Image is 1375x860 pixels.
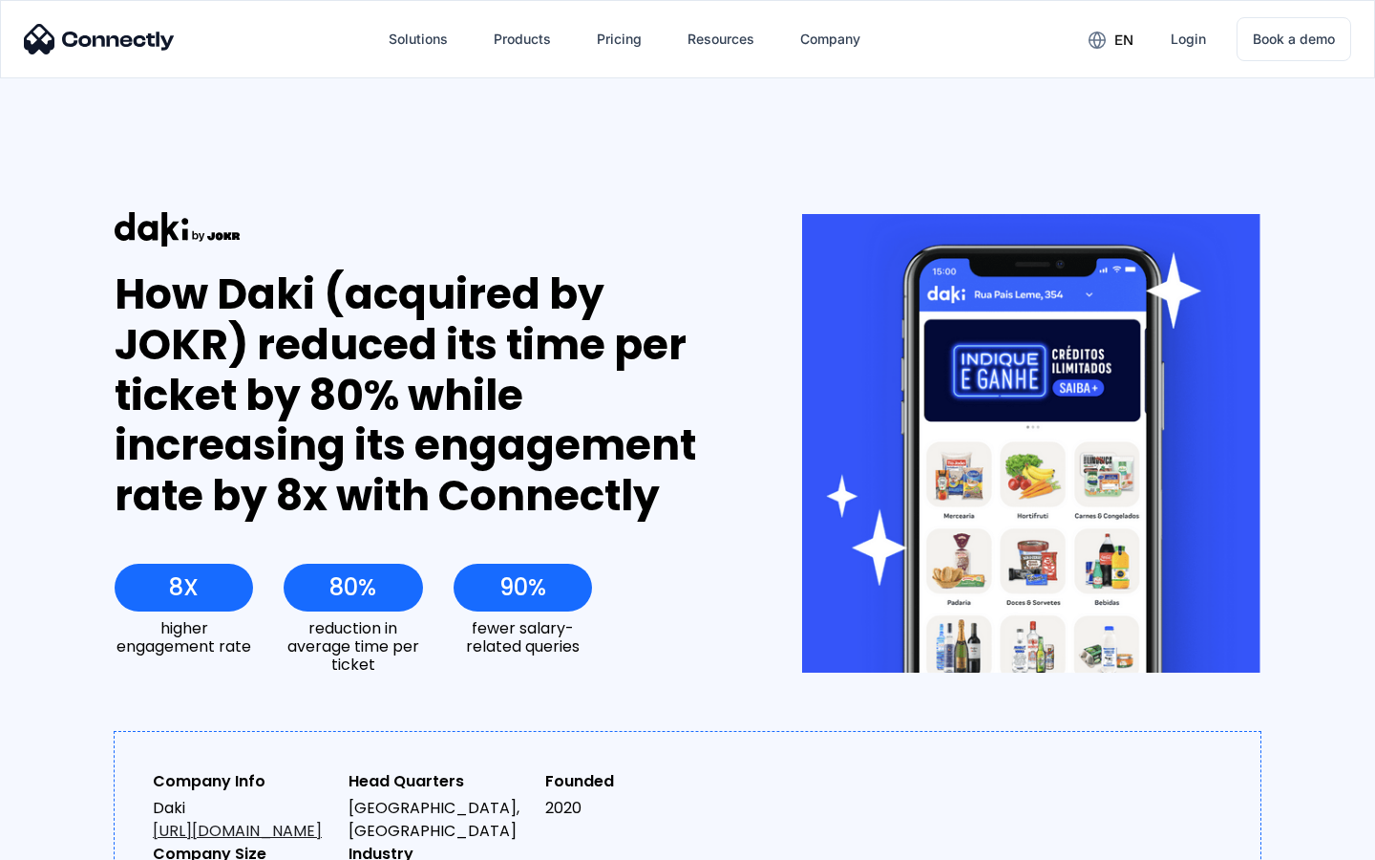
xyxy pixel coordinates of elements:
a: [URL][DOMAIN_NAME] [153,820,322,842]
div: fewer salary-related queries [454,619,592,656]
div: 90% [499,574,546,601]
a: Book a demo [1237,17,1351,61]
img: Connectly Logo [24,24,175,54]
div: Resources [687,26,754,53]
a: Login [1155,16,1221,62]
div: 80% [329,574,376,601]
div: How Daki (acquired by JOKR) reduced its time per ticket by 80% while increasing its engagement ra... [115,269,732,522]
div: Company [800,26,860,53]
ul: Language list [38,827,115,853]
div: Solutions [389,26,448,53]
div: Head Quarters [349,770,529,793]
div: Login [1171,26,1206,53]
div: en [1114,27,1133,54]
div: Pricing [597,26,642,53]
div: 2020 [545,797,726,820]
div: higher engagement rate [115,619,253,656]
div: [GEOGRAPHIC_DATA], [GEOGRAPHIC_DATA] [349,797,529,843]
div: 8X [169,574,199,601]
div: Company Info [153,770,333,793]
a: Pricing [582,16,657,62]
div: Daki [153,797,333,843]
div: Founded [545,770,726,793]
aside: Language selected: English [19,827,115,853]
div: Products [494,26,551,53]
div: reduction in average time per ticket [284,619,422,675]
